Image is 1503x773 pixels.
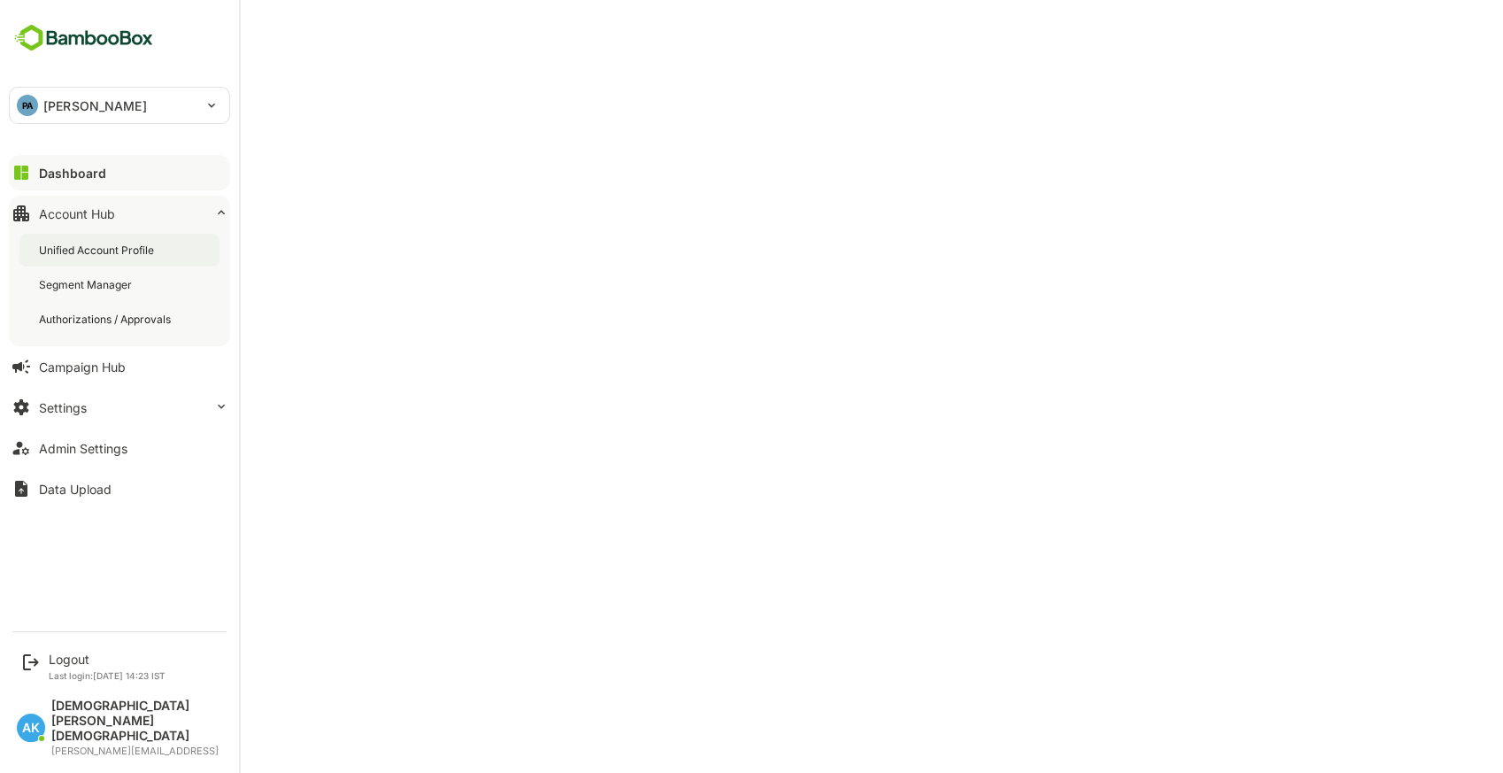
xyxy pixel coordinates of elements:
[17,95,38,116] div: PA
[39,359,126,375] div: Campaign Hub
[39,482,112,497] div: Data Upload
[39,400,87,415] div: Settings
[43,97,147,115] p: [PERSON_NAME]
[51,746,221,757] div: [PERSON_NAME][EMAIL_ADDRESS]
[39,243,158,258] div: Unified Account Profile
[49,652,166,667] div: Logout
[17,714,45,742] div: AK
[10,88,229,123] div: PA[PERSON_NAME]
[39,206,115,221] div: Account Hub
[9,349,230,384] button: Campaign Hub
[39,441,127,456] div: Admin Settings
[9,196,230,231] button: Account Hub
[39,166,106,181] div: Dashboard
[9,390,230,425] button: Settings
[9,21,158,55] img: BambooboxFullLogoMark.5f36c76dfaba33ec1ec1367b70bb1252.svg
[9,471,230,506] button: Data Upload
[39,312,174,327] div: Authorizations / Approvals
[39,277,135,292] div: Segment Manager
[9,155,230,190] button: Dashboard
[9,430,230,466] button: Admin Settings
[49,670,166,681] p: Last login: [DATE] 14:23 IST
[51,699,221,744] div: [DEMOGRAPHIC_DATA][PERSON_NAME][DEMOGRAPHIC_DATA]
